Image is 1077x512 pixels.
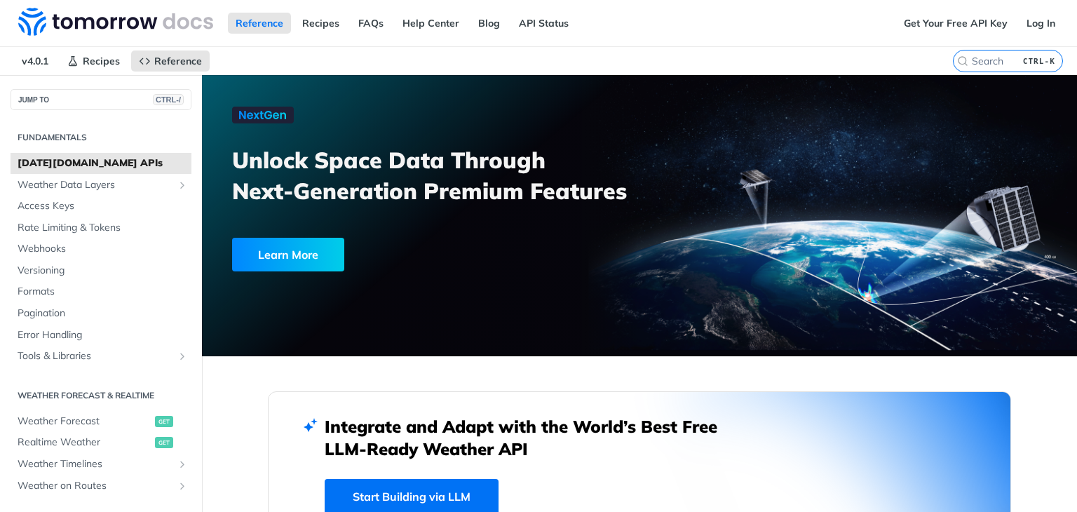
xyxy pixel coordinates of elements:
span: Webhooks [18,242,188,256]
a: Reference [131,50,210,72]
span: Recipes [83,55,120,67]
a: Recipes [294,13,347,34]
span: get [155,416,173,427]
a: [DATE][DOMAIN_NAME] APIs [11,153,191,174]
span: Rate Limiting & Tokens [18,221,188,235]
img: NextGen [232,107,294,123]
a: Tools & LibrariesShow subpages for Tools & Libraries [11,346,191,367]
a: Weather on RoutesShow subpages for Weather on Routes [11,476,191,497]
a: Reference [228,13,291,34]
svg: Search [957,55,968,67]
a: API Status [511,13,576,34]
a: FAQs [351,13,391,34]
span: [DATE][DOMAIN_NAME] APIs [18,156,188,170]
span: Weather Timelines [18,457,173,471]
a: Webhooks [11,238,191,260]
span: Weather on Routes [18,479,173,493]
button: Show subpages for Weather Data Layers [177,180,188,191]
button: Show subpages for Weather Timelines [177,459,188,470]
a: Rate Limiting & Tokens [11,217,191,238]
a: Realtime Weatherget [11,432,191,453]
a: Learn More [232,238,570,271]
span: Versioning [18,264,188,278]
a: Recipes [60,50,128,72]
span: Weather Data Layers [18,178,173,192]
span: Formats [18,285,188,299]
a: Get Your Free API Key [896,13,1015,34]
span: get [155,437,173,448]
a: Help Center [395,13,467,34]
span: Pagination [18,306,188,321]
span: Error Handling [18,328,188,342]
img: Tomorrow.io Weather API Docs [18,8,213,36]
button: Show subpages for Tools & Libraries [177,351,188,362]
span: Reference [154,55,202,67]
span: Weather Forecast [18,415,151,429]
a: Formats [11,281,191,302]
h2: Fundamentals [11,131,191,144]
span: Tools & Libraries [18,349,173,363]
span: v4.0.1 [14,50,56,72]
span: CTRL-/ [153,94,184,105]
a: Pagination [11,303,191,324]
a: Weather TimelinesShow subpages for Weather Timelines [11,454,191,475]
h2: Weather Forecast & realtime [11,389,191,402]
a: Error Handling [11,325,191,346]
span: Realtime Weather [18,436,151,450]
a: Access Keys [11,196,191,217]
span: Access Keys [18,199,188,213]
a: Weather Data LayersShow subpages for Weather Data Layers [11,175,191,196]
a: Blog [470,13,508,34]
button: JUMP TOCTRL-/ [11,89,191,110]
a: Weather Forecastget [11,411,191,432]
button: Show subpages for Weather on Routes [177,480,188,492]
kbd: CTRL-K [1020,54,1059,68]
a: Log In [1019,13,1063,34]
h3: Unlock Space Data Through Next-Generation Premium Features [232,144,655,206]
div: Learn More [232,238,344,271]
h2: Integrate and Adapt with the World’s Best Free LLM-Ready Weather API [325,415,738,460]
a: Versioning [11,260,191,281]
